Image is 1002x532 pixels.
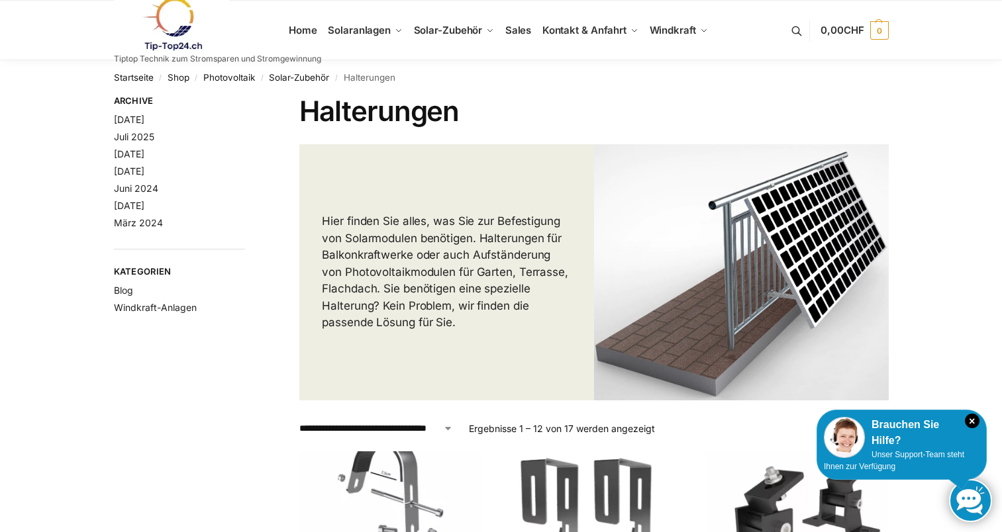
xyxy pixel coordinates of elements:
[329,73,343,83] span: /
[499,1,536,60] a: Sales
[114,217,163,228] a: März 2024
[414,24,483,36] span: Solar-Zubehör
[168,72,189,83] a: Shop
[114,148,144,159] a: [DATE]
[594,144,889,401] img: Halterungen
[650,24,696,36] span: Windkraft
[322,213,572,332] p: Hier finden Sie alles, was Sie zur Befestigung von Solarmodulen benötigen. Halterungen für Balkon...
[114,183,158,194] a: Juni 2024
[114,72,154,83] a: Startseite
[203,72,255,83] a: Photovoltaik
[870,21,889,40] span: 0
[821,24,864,36] span: 0,00
[323,1,408,60] a: Solaranlagen
[328,24,391,36] span: Solaranlagen
[536,1,644,60] a: Kontakt & Anfahrt
[154,73,168,83] span: /
[114,165,144,177] a: [DATE]
[965,414,979,428] i: Schließen
[245,95,253,110] button: Close filters
[542,24,626,36] span: Kontakt & Anfahrt
[114,131,154,142] a: Juli 2025
[299,421,453,435] select: Shop-Reihenfolge
[114,55,321,63] p: Tiptop Technik zum Stromsparen und Stromgewinnung
[824,417,979,449] div: Brauchen Sie Hilfe?
[299,95,888,128] h1: Halterungen
[255,73,269,83] span: /
[114,200,144,211] a: [DATE]
[844,24,864,36] span: CHF
[114,114,144,125] a: [DATE]
[505,24,532,36] span: Sales
[644,1,713,60] a: Windkraft
[114,285,133,296] a: Blog
[189,73,203,83] span: /
[821,11,888,50] a: 0,00CHF 0
[469,421,655,435] p: Ergebnisse 1 – 12 von 17 werden angezeigt
[824,450,964,471] span: Unser Support-Team steht Ihnen zur Verfügung
[824,417,865,458] img: Customer service
[114,60,889,95] nav: Breadcrumb
[269,72,329,83] a: Solar-Zubehör
[408,1,499,60] a: Solar-Zubehör
[114,302,197,313] a: Windkraft-Anlagen
[114,265,246,279] span: Kategorien
[114,95,246,108] span: Archive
